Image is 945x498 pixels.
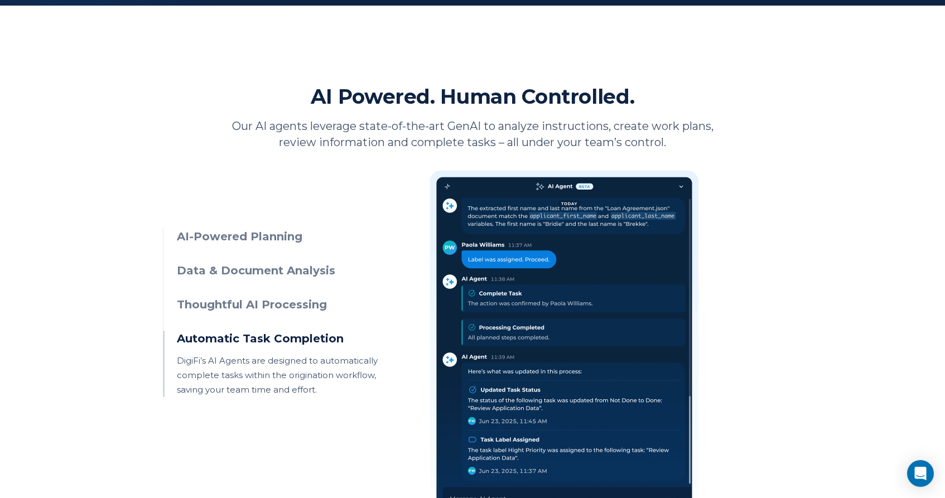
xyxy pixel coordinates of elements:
h3: Thoughtful AI Processing [177,297,379,313]
h2: AI Powered. Human Controlled. [311,84,635,109]
div: Open Intercom Messenger [907,460,934,487]
p: Our AI agents leverage state-of-the-art GenAI to analyze instructions, create work plans, review ... [230,118,715,151]
h3: Data & Document Analysis [177,263,379,279]
h3: Automatic Task Completion [177,331,379,347]
p: DigiFi’s AI Agents are designed to automatically complete tasks within the origination workflow, ... [177,354,379,397]
h3: AI-Powered Planning [177,229,379,245]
